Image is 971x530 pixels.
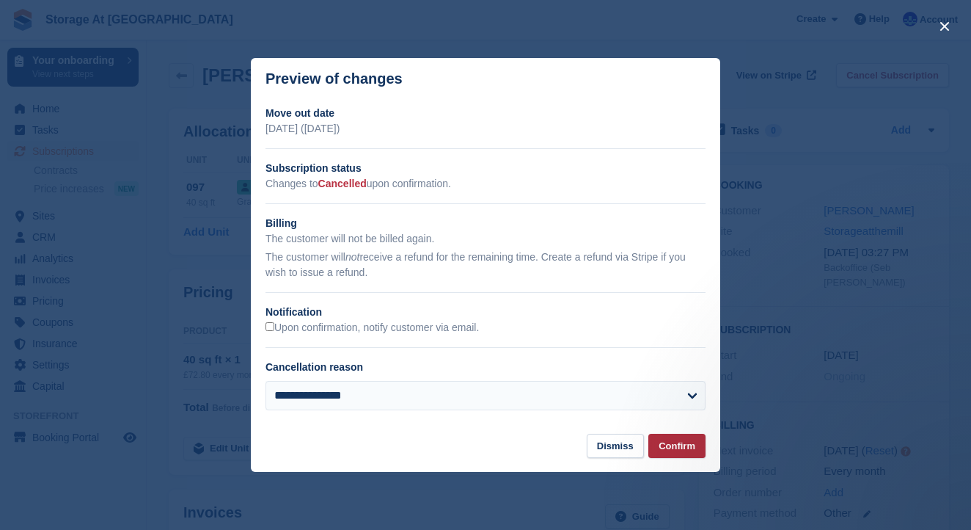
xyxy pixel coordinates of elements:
p: Preview of changes [265,70,403,87]
h2: Move out date [265,106,706,121]
label: Upon confirmation, notify customer via email. [265,322,479,335]
h2: Notification [265,305,706,320]
button: Confirm [648,434,706,458]
h2: Billing [265,216,706,231]
span: Cancelled [318,178,367,189]
p: The customer will not be billed again. [265,231,706,247]
label: Cancellation reason [265,361,363,373]
em: not [345,251,359,263]
button: Dismiss [587,434,644,458]
input: Upon confirmation, notify customer via email. [265,322,274,331]
p: [DATE] ([DATE]) [265,121,706,137]
h2: Subscription status [265,161,706,176]
button: close [933,15,956,38]
p: Changes to upon confirmation. [265,176,706,192]
p: The customer will receive a refund for the remaining time. Create a refund via Stripe if you wish... [265,250,706,280]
